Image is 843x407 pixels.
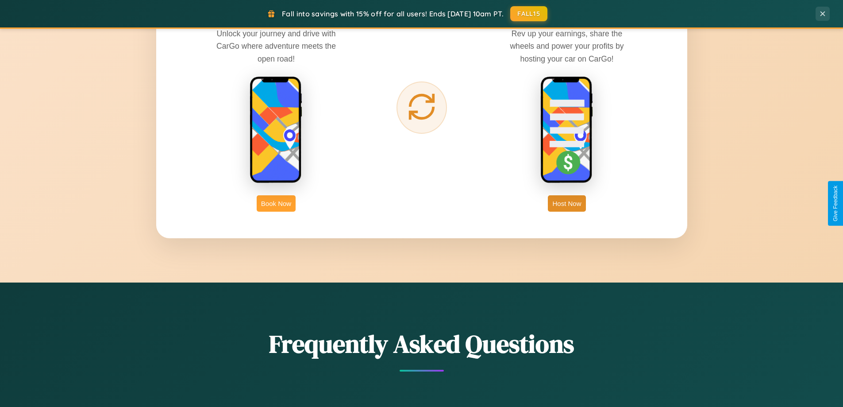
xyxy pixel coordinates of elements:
button: Host Now [548,195,585,212]
button: FALL15 [510,6,547,21]
img: host phone [540,76,593,184]
div: Give Feedback [832,186,839,221]
button: Book Now [257,195,296,212]
p: Rev up your earnings, share the wheels and power your profits by hosting your car on CarGo! [500,27,633,65]
img: rent phone [250,76,303,184]
p: Unlock your journey and drive with CarGo where adventure meets the open road! [210,27,343,65]
h2: Frequently Asked Questions [156,327,687,361]
span: Fall into savings with 15% off for all users! Ends [DATE] 10am PT. [282,9,504,18]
